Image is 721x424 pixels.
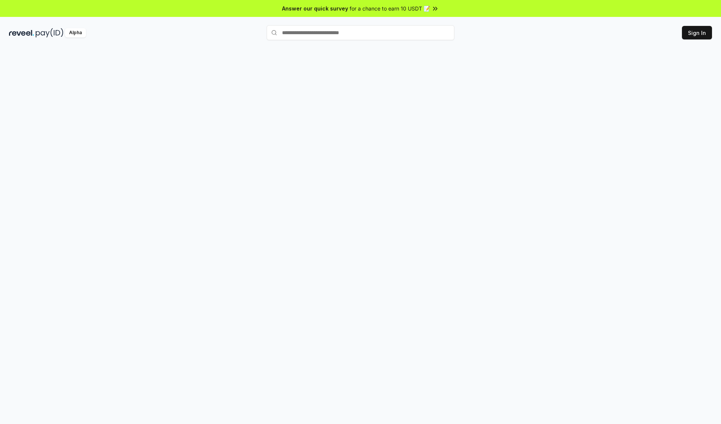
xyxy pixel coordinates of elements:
img: reveel_dark [9,28,34,38]
img: pay_id [36,28,63,38]
span: for a chance to earn 10 USDT 📝 [350,5,430,12]
button: Sign In [682,26,712,39]
span: Answer our quick survey [282,5,348,12]
div: Alpha [65,28,86,38]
